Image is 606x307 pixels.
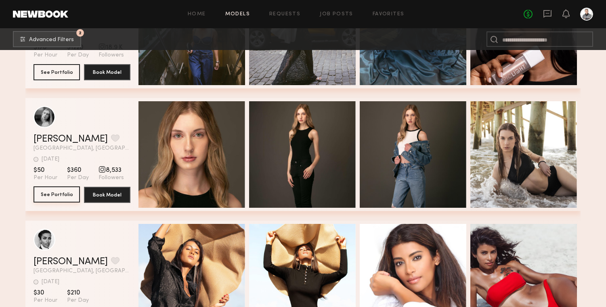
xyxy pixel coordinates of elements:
[320,12,353,17] a: Job Posts
[34,174,57,182] span: Per Hour
[34,146,130,151] span: [GEOGRAPHIC_DATA], [GEOGRAPHIC_DATA]
[42,157,59,162] div: [DATE]
[508,274,556,282] span: Quick Preview
[287,274,335,282] span: Quick Preview
[99,174,124,182] span: Followers
[34,257,108,267] a: [PERSON_NAME]
[99,166,124,174] span: 8,533
[176,152,224,159] span: Quick Preview
[34,52,57,59] span: Per Hour
[79,31,82,35] span: 2
[67,297,89,304] span: Per Day
[287,152,335,159] span: Quick Preview
[269,12,300,17] a: Requests
[397,274,446,282] span: Quick Preview
[67,174,89,182] span: Per Day
[34,289,57,297] span: $30
[34,134,108,144] a: [PERSON_NAME]
[67,52,89,59] span: Per Day
[34,166,57,174] span: $50
[34,186,80,203] button: See Portfolio
[13,31,81,47] button: 2Advanced Filters
[34,268,130,274] span: [GEOGRAPHIC_DATA], [GEOGRAPHIC_DATA]
[67,166,89,174] span: $360
[176,274,224,282] span: Quick Preview
[42,279,59,285] div: [DATE]
[99,52,124,59] span: Followers
[84,187,130,203] button: Book Model
[397,152,446,159] span: Quick Preview
[373,12,405,17] a: Favorites
[34,64,80,80] button: See Portfolio
[29,37,74,43] span: Advanced Filters
[84,64,130,80] button: Book Model
[508,152,556,159] span: Quick Preview
[225,12,250,17] a: Models
[188,12,206,17] a: Home
[67,289,89,297] span: $210
[34,297,57,304] span: Per Hour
